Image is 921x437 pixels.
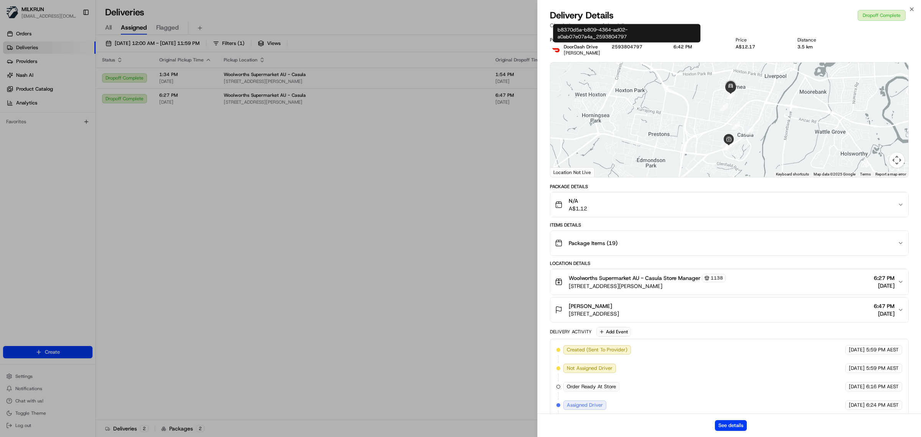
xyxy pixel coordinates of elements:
[849,365,865,372] span: [DATE]
[849,346,865,353] span: [DATE]
[569,302,612,310] span: [PERSON_NAME]
[866,402,899,409] span: 6:24 PM AEST
[612,44,642,50] button: 2593804797
[552,167,578,177] img: Google
[849,383,865,390] span: [DATE]
[569,274,700,282] span: Woolworths Supermarket AU - Casula Store Manager
[550,192,908,217] button: N/AA$1.12
[849,402,865,409] span: [DATE]
[721,138,730,147] div: 2
[866,383,899,390] span: 6:16 PM AEST
[745,126,754,135] div: 1
[550,9,614,22] span: Delivery Details
[569,197,587,205] span: N/A
[874,282,895,290] span: [DATE]
[715,420,747,431] button: See details
[866,365,899,372] span: 5:59 PM AEST
[550,231,908,255] button: Package Items (19)
[722,142,731,151] div: 5
[552,167,578,177] a: Open this area in Google Maps (opens a new window)
[736,37,785,43] div: Price
[736,44,785,50] div: A$12.17
[550,184,909,190] div: Package Details
[567,402,603,409] span: Assigned Driver
[567,383,616,390] span: Order Ready At Store
[731,121,740,130] div: 6
[889,152,904,168] button: Map camera controls
[553,24,700,43] div: b8370d5a-b809-4364-ad02-a0ab07e07a4a_2593804797
[550,222,909,228] div: Items Details
[550,329,592,335] div: Delivery Activity
[720,103,728,111] div: 7
[564,50,600,56] span: [PERSON_NAME]
[550,269,908,295] button: Woolworths Supermarket AU - Casula Store Manager1138[STREET_ADDRESS][PERSON_NAME]6:27 PM[DATE]
[874,310,895,318] span: [DATE]
[550,37,599,43] div: Provider
[569,282,726,290] span: [STREET_ADDRESS][PERSON_NAME]
[550,22,909,29] p: Check the progress of the delivery.
[550,260,909,267] div: Location Details
[866,346,899,353] span: 5:59 PM AEST
[711,275,723,281] span: 1138
[724,142,732,150] div: 4
[797,37,847,43] div: Distance
[874,302,895,310] span: 6:47 PM
[596,327,631,336] button: Add Event
[567,346,627,353] span: Created (Sent To Provider)
[550,298,908,322] button: [PERSON_NAME][STREET_ADDRESS]6:47 PM[DATE]
[567,365,612,372] span: Not Assigned Driver
[550,167,594,177] div: Location Not Live
[874,274,895,282] span: 6:27 PM
[860,172,871,176] a: Terms
[569,310,619,318] span: [STREET_ADDRESS]
[569,239,617,247] span: Package Items ( 19 )
[673,44,723,50] div: 6:42 PM
[564,44,598,50] span: DoorDash Drive
[776,172,809,177] button: Keyboard shortcuts
[569,205,587,212] span: A$1.12
[797,44,847,50] div: 3.5 km
[814,172,855,176] span: Map data ©2025 Google
[726,91,735,99] div: 8
[550,44,562,56] img: doordash_logo_v2.png
[875,172,906,176] a: Report a map error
